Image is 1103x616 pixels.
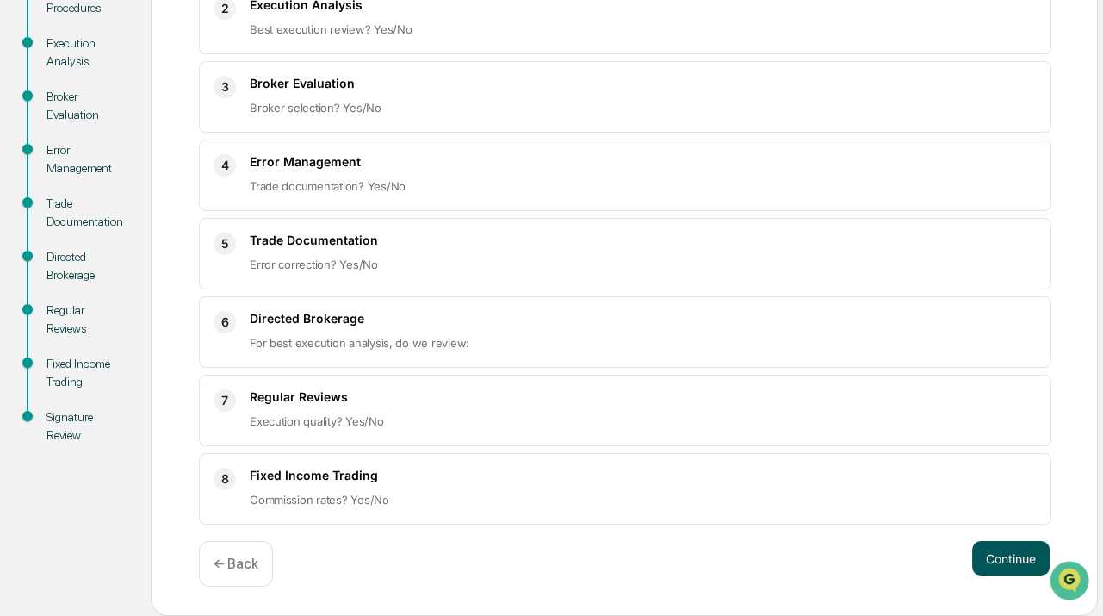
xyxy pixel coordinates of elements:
p: How can we help? [17,36,313,64]
input: Clear [45,78,284,96]
h3: Error Management [250,154,1037,169]
div: Regular Reviews [46,302,123,338]
div: Fixed Income Trading [46,355,123,391]
span: Trade documentation? Yes/No [250,179,406,193]
button: Start new chat [293,137,313,158]
p: ← Back [214,556,258,572]
div: 🖐️ [17,219,31,233]
div: Trade Documentation [46,195,123,231]
img: 1746055101610-c473b297-6a78-478c-a979-82029cc54cd1 [17,132,48,163]
span: 4 [221,155,229,176]
h3: Fixed Income Trading [250,468,1037,482]
div: 🔎 [17,252,31,265]
span: For best execution analysis, do we review: [250,336,469,350]
a: 🔎Data Lookup [10,243,115,274]
span: 3 [221,77,229,97]
span: 7 [221,390,228,411]
div: We're available if you need us! [59,149,218,163]
a: Powered byPylon [121,291,208,305]
button: Continue [972,541,1050,576]
h3: Trade Documentation [250,233,1037,247]
span: Data Lookup [34,250,108,267]
span: Commission rates? Yes/No [250,493,389,507]
span: Pylon [171,292,208,305]
div: Error Management [46,141,123,177]
a: 🖐️Preclearance [10,210,118,241]
span: Error correction? Yes/No [250,258,378,271]
div: Directed Brokerage [46,248,123,284]
div: 🗄️ [125,219,139,233]
div: Execution Analysis [46,34,123,71]
span: Broker selection? Yes/No [250,101,381,115]
div: Signature Review [46,408,123,445]
span: 8 [221,469,229,489]
span: 6 [221,312,229,333]
h3: Directed Brokerage [250,311,1037,326]
span: 5 [221,233,229,254]
span: Attestations [142,217,214,234]
h3: Regular Reviews [250,389,1037,404]
h3: Broker Evaluation [250,76,1037,90]
iframe: Open customer support [1048,559,1094,606]
span: Execution quality? Yes/No [250,414,384,428]
div: Start new chat [59,132,282,149]
span: Preclearance [34,217,111,234]
a: 🗄️Attestations [118,210,220,241]
div: Broker Evaluation [46,88,123,124]
span: Best execution review? Yes/No [250,22,412,36]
